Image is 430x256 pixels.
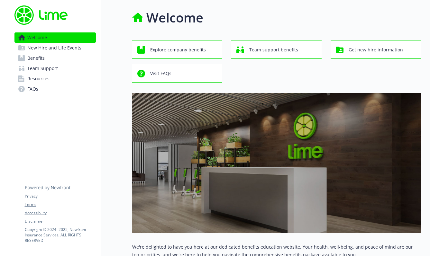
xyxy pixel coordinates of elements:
[14,32,96,43] a: Welcome
[349,44,403,56] span: Get new hire information
[27,32,47,43] span: Welcome
[25,218,96,224] a: Disclaimer
[14,74,96,84] a: Resources
[14,63,96,74] a: Team Support
[132,93,421,233] img: overview page banner
[14,43,96,53] a: New Hire and Life Events
[27,63,58,74] span: Team Support
[27,53,45,63] span: Benefits
[27,74,50,84] span: Resources
[25,227,96,243] p: Copyright © 2024 - 2025 , Newfront Insurance Services, ALL RIGHTS RESERVED
[132,64,223,83] button: Visit FAQs
[14,84,96,94] a: FAQs
[27,43,81,53] span: New Hire and Life Events
[150,67,171,80] span: Visit FAQs
[27,84,38,94] span: FAQs
[25,193,96,199] a: Privacy
[150,44,206,56] span: Explore company benefits
[249,44,298,56] span: Team support benefits
[146,8,203,27] h1: Welcome
[25,210,96,216] a: Accessibility
[331,40,421,59] button: Get new hire information
[25,202,96,207] a: Terms
[132,40,223,59] button: Explore company benefits
[14,53,96,63] a: Benefits
[231,40,322,59] button: Team support benefits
